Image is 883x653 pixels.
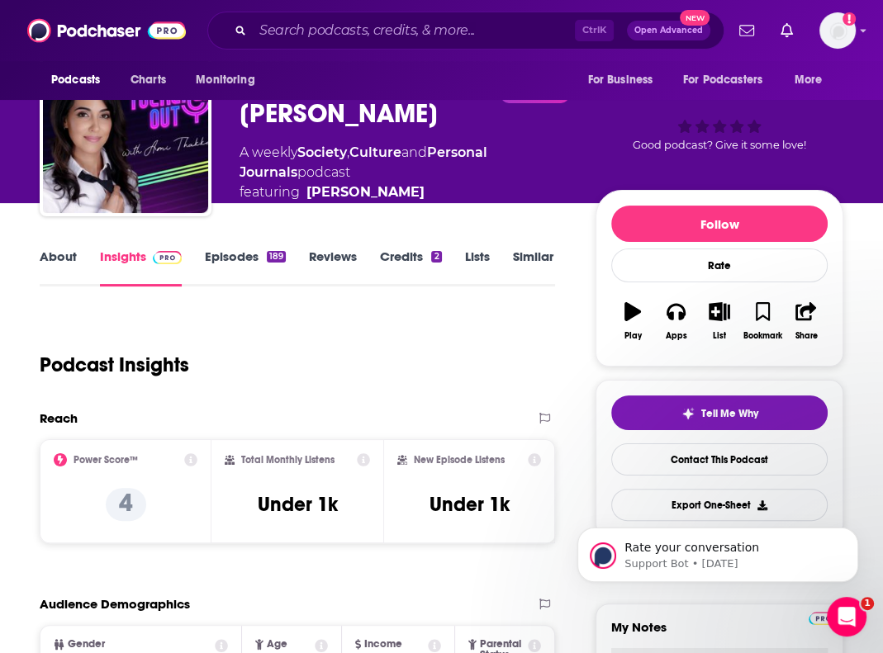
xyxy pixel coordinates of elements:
a: About [40,248,77,286]
div: Bookmark [743,331,782,341]
a: Ami Thakkar Raval [306,182,425,202]
span: For Podcasters [683,69,762,92]
h2: New Episode Listens [414,454,505,466]
h1: Podcast Insights [40,353,189,377]
img: tell me why sparkle [681,407,695,420]
button: open menu [40,64,121,96]
a: Charts [120,64,176,96]
span: featuring [240,182,569,202]
h2: Power Score™ [74,454,138,466]
button: List [698,291,741,351]
a: Personal Journals [240,144,487,180]
a: Culture [349,144,401,160]
input: Search podcasts, credits, & more... [253,17,575,44]
a: Society [297,144,347,160]
span: New [680,10,710,26]
button: open menu [576,64,673,96]
span: Income [364,639,402,650]
a: Similar [513,248,553,286]
button: tell me why sparkleTell Me Why [611,395,828,430]
button: Follow [611,206,828,242]
button: Show profile menu [819,12,856,49]
iframe: Intercom live chat [827,597,866,636]
div: List [713,331,726,341]
div: Rate [611,248,828,282]
div: Share [795,331,817,341]
span: Ctrl K [575,20,614,41]
span: Open Advanced [634,26,703,35]
a: Pro website [809,609,838,625]
a: Show notifications dropdown [774,17,800,45]
button: Play [611,291,654,351]
button: Share [785,291,828,351]
div: Play [624,331,642,341]
span: 1 [861,597,874,610]
button: Apps [654,291,697,351]
a: Reviews [309,248,357,286]
img: Tuckered Out with Ami Thakkar [43,48,208,213]
span: For Business [587,69,653,92]
div: 4Good podcast? Give it some love! [596,50,843,173]
svg: Add a profile image [843,12,856,26]
span: , [347,144,349,160]
div: 189 [267,251,286,263]
h3: Under 1k [258,492,338,517]
span: More [795,69,823,92]
span: Age [267,639,287,650]
p: 4 [106,488,146,521]
div: A weekly podcast [240,143,569,202]
button: open menu [783,64,843,96]
img: Podchaser - Follow, Share and Rate Podcasts [27,15,186,46]
button: Export One-Sheet [611,489,828,521]
div: Search podcasts, credits, & more... [207,12,724,50]
a: Contact This Podcast [611,443,828,476]
h2: Audience Demographics [40,596,190,612]
h2: Reach [40,410,78,426]
button: Open AdvancedNew [627,21,710,40]
div: Apps [666,331,687,341]
a: Episodes189 [205,248,286,286]
button: open menu [184,64,276,96]
span: Tell Me Why [701,407,758,420]
span: Monitoring [196,69,254,92]
a: Show notifications dropdown [733,17,761,45]
h3: Under 1k [430,492,510,517]
img: Podchaser Pro [153,251,182,264]
a: Lists [465,248,490,286]
span: Charts [131,69,166,92]
a: InsightsPodchaser Pro [100,248,182,286]
div: 2 [431,251,441,263]
img: User Profile [819,12,856,49]
label: My Notes [611,619,828,648]
span: Good podcast? Give it some love! [633,139,806,151]
button: Bookmark [741,291,784,351]
span: and [401,144,427,160]
button: open menu [672,64,786,96]
img: Podchaser Pro [809,612,838,625]
span: Logged in as smeizlik [819,12,856,49]
iframe: Intercom notifications message [553,493,883,608]
h2: Total Monthly Listens [241,454,335,466]
span: Podcasts [51,69,100,92]
a: Credits2 [380,248,441,286]
span: Gender [68,639,105,650]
